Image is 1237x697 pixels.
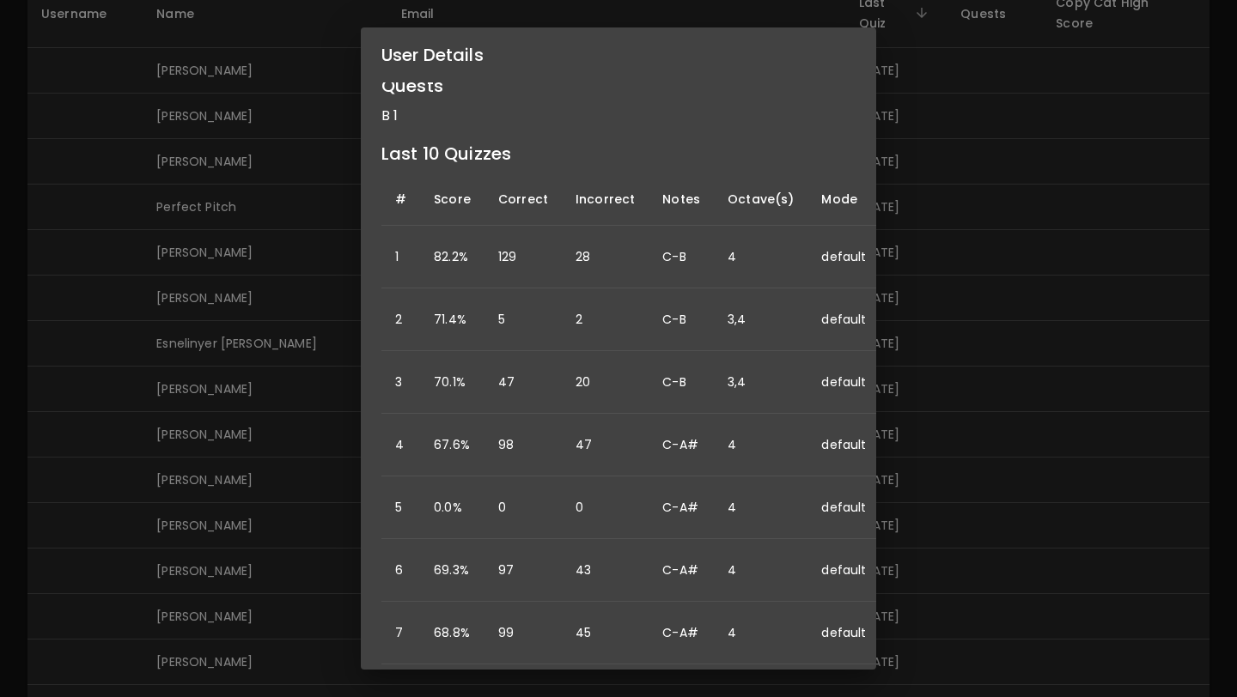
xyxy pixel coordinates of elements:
th: Notes [649,173,714,226]
td: default [807,226,880,288]
td: 47 [484,351,562,414]
td: 2 [562,288,649,351]
td: C-B [649,226,714,288]
th: Score [420,173,484,226]
td: 47 [562,414,649,476]
td: 5 [484,288,562,351]
td: 97 [484,539,562,602]
td: default [807,602,880,664]
td: 5 [381,476,420,539]
td: 0 [484,476,562,539]
td: 4 [714,414,807,476]
th: Mode [807,173,880,226]
td: 3 [381,351,420,414]
td: 4 [714,602,807,664]
td: 6 [381,539,420,602]
td: 3,4 [714,288,807,351]
td: default [807,414,880,476]
td: default [807,476,880,539]
td: 99 [484,602,562,664]
h6: Quests [381,72,856,100]
td: 28 [562,226,649,288]
td: C-A# [649,539,714,602]
td: 71.4% [420,288,484,351]
td: 45 [562,602,649,664]
td: 7 [381,602,420,664]
th: Incorrect [562,173,649,226]
td: 69.3% [420,539,484,602]
td: 0.0% [420,476,484,539]
td: 1 [381,226,420,288]
h2: User Details [361,27,876,82]
td: C-B [649,351,714,414]
td: 98 [484,414,562,476]
th: Octave(s) [714,173,807,226]
td: 43 [562,539,649,602]
td: 3,4 [714,351,807,414]
td: C-A# [649,414,714,476]
td: default [807,288,880,351]
td: 70.1% [420,351,484,414]
th: Correct [484,173,562,226]
td: C-B [649,288,714,351]
td: 82.2% [420,226,484,288]
td: 4 [714,539,807,602]
td: 4 [381,414,420,476]
td: C-A# [649,602,714,664]
td: 2 [381,288,420,351]
th: # [381,173,420,226]
p: B 1 [381,106,856,126]
h6: Last 10 Quizzes [381,140,856,167]
td: 20 [562,351,649,414]
td: 67.6% [420,414,484,476]
td: default [807,351,880,414]
td: 0 [562,476,649,539]
td: 4 [714,476,807,539]
td: 68.8% [420,602,484,664]
td: 129 [484,226,562,288]
td: 4 [714,226,807,288]
td: default [807,539,880,602]
td: C-A# [649,476,714,539]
